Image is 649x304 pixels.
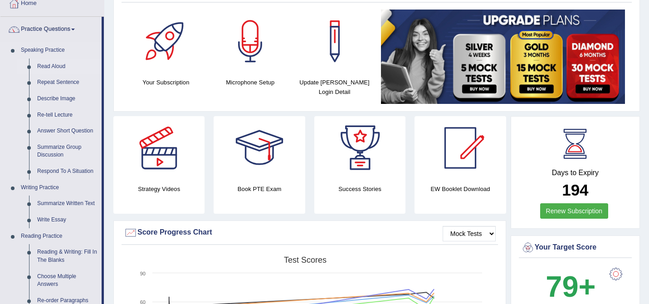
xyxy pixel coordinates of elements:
text: 90 [140,271,146,276]
a: Writing Practice [17,180,102,196]
tspan: Test scores [284,255,327,265]
a: Reading & Writing: Fill In The Blanks [33,244,102,268]
a: Answer Short Question [33,123,102,139]
h4: Book PTE Exam [214,184,305,194]
h4: Success Stories [314,184,405,194]
h4: Strategy Videos [113,184,205,194]
h4: Update [PERSON_NAME] Login Detail [297,78,372,97]
a: Respond To A Situation [33,163,102,180]
h4: Your Subscription [128,78,204,87]
img: small5.jpg [381,10,625,104]
b: 194 [562,181,588,199]
a: Summarize Written Text [33,196,102,212]
a: Renew Subscription [540,203,609,219]
a: Choose Multiple Answers [33,269,102,293]
a: Reading Practice [17,228,102,245]
a: Re-tell Lecture [33,107,102,123]
h4: Microphone Setup [213,78,288,87]
a: Describe Image [33,91,102,107]
div: Score Progress Chart [124,226,496,240]
h4: EW Booklet Download [415,184,506,194]
a: Repeat Sentence [33,74,102,91]
a: Read Aloud [33,59,102,75]
a: Write Essay [33,212,102,228]
a: Speaking Practice [17,42,102,59]
h4: Days to Expiry [521,169,629,177]
div: Your Target Score [521,241,629,255]
a: Practice Questions [0,17,102,39]
a: Summarize Group Discussion [33,139,102,163]
b: 79+ [546,270,595,303]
